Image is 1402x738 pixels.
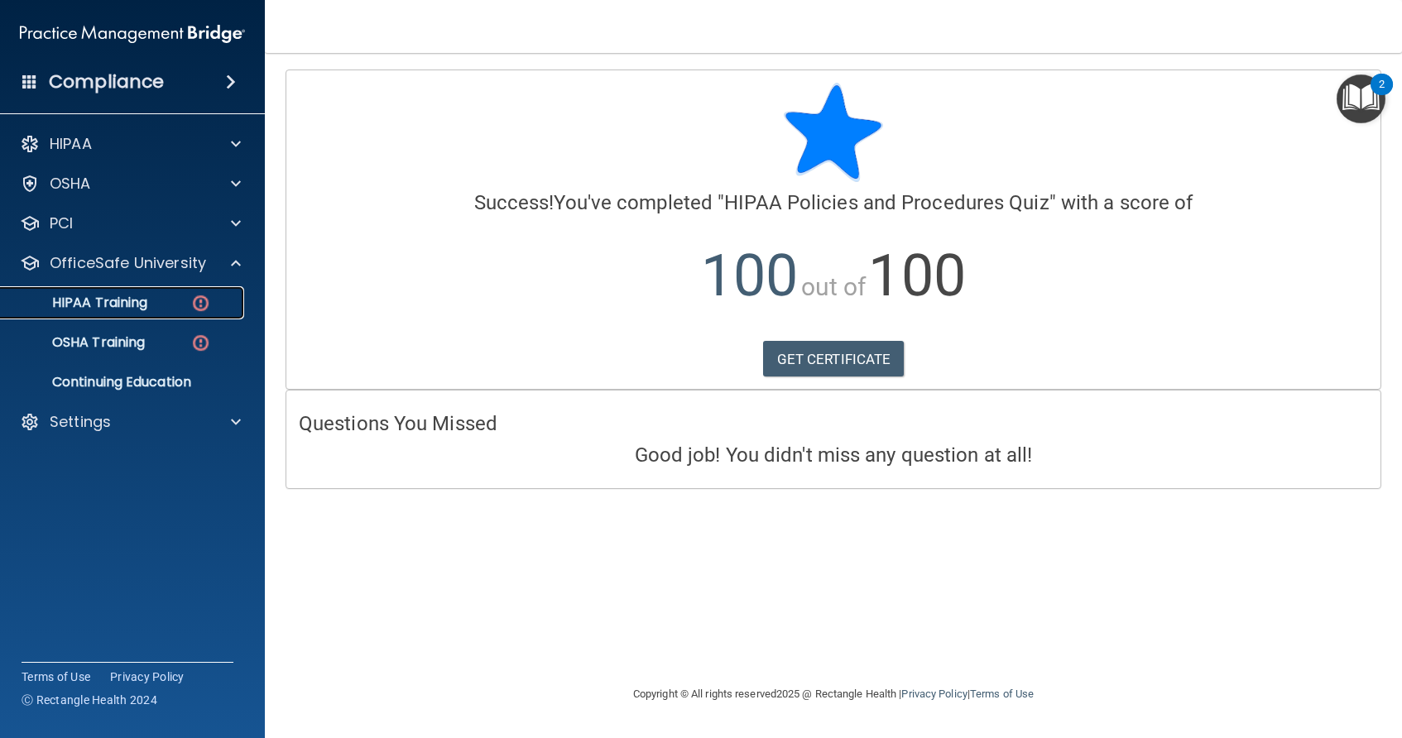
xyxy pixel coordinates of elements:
[724,191,1049,214] span: HIPAA Policies and Procedures Quiz
[299,413,1368,434] h4: Questions You Missed
[701,242,798,309] span: 100
[20,134,241,154] a: HIPAA
[11,295,147,311] p: HIPAA Training
[299,444,1368,466] h4: Good job! You didn't miss any question at all!
[20,253,241,273] a: OfficeSafe University
[20,17,245,50] img: PMB logo
[1379,84,1385,106] div: 2
[22,692,157,708] span: Ⓒ Rectangle Health 2024
[299,192,1368,213] h4: You've completed " " with a score of
[20,213,241,233] a: PCI
[531,668,1136,721] div: Copyright © All rights reserved 2025 @ Rectangle Health | |
[190,293,211,314] img: danger-circle.6113f641.png
[763,341,905,377] a: GET CERTIFICATE
[474,191,555,214] span: Success!
[49,70,164,93] h4: Compliance
[20,412,241,432] a: Settings
[901,688,967,700] a: Privacy Policy
[50,174,91,194] p: OSHA
[22,669,90,685] a: Terms of Use
[784,83,883,182] img: blue-star-rounded.9d042014.png
[20,174,241,194] a: OSHA
[50,412,111,432] p: Settings
[1337,74,1385,123] button: Open Resource Center, 2 new notifications
[868,242,965,309] span: 100
[50,213,73,233] p: PCI
[50,253,206,273] p: OfficeSafe University
[50,134,92,154] p: HIPAA
[801,272,867,301] span: out of
[970,688,1034,700] a: Terms of Use
[110,669,185,685] a: Privacy Policy
[11,334,145,351] p: OSHA Training
[11,374,237,391] p: Continuing Education
[190,333,211,353] img: danger-circle.6113f641.png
